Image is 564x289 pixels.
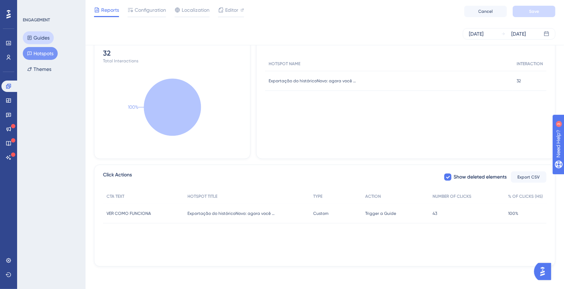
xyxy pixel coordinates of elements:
div: ENGAGEMENT [23,17,50,23]
span: CTA TEXT [107,193,124,199]
span: HOTSPOT NAME [269,61,300,67]
span: ACTION [365,193,381,199]
span: Save [529,9,539,14]
span: Cancel [478,9,493,14]
span: 43 [433,211,437,216]
span: Click Actions [103,171,132,184]
button: Guides [23,31,54,44]
div: 32 [103,48,242,58]
button: Export CSV [511,171,547,183]
span: % OF CLICKS (HS) [508,193,543,199]
span: Export CSV [518,174,540,180]
span: Need Help? [17,2,45,10]
button: Cancel [464,6,507,17]
button: Hotspots [23,47,58,60]
div: [DATE] [469,30,483,38]
span: TYPE [313,193,322,199]
span: VER COMO FUNCIONA [107,211,151,216]
div: 3 [50,4,52,9]
span: Show deleted elements [454,173,507,181]
button: Save [513,6,555,17]
span: 100% [508,211,518,216]
span: Localization [182,6,209,14]
div: [DATE] [511,30,526,38]
text: 100% [128,105,138,110]
button: Themes [23,63,56,76]
iframe: UserGuiding AI Assistant Launcher [534,261,555,282]
span: 32 [517,78,521,84]
span: Custom [313,211,328,216]
span: HOTSPOT TITLE [188,193,218,199]
span: Configuration [135,6,166,14]
span: Exportação do históricoNovo: agora você pode baixar o histórico de transações e trabalhar seus da... [188,211,277,216]
span: Trigger a Guide [365,211,396,216]
span: INTERACTION [517,61,543,67]
span: Exportação do históricoNovo: agora você pode baixar o histórico de transações e trabalhar seus da... [269,78,358,84]
span: Editor [225,6,238,14]
span: Reports [101,6,119,14]
span: NUMBER OF CLICKS [433,193,471,199]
